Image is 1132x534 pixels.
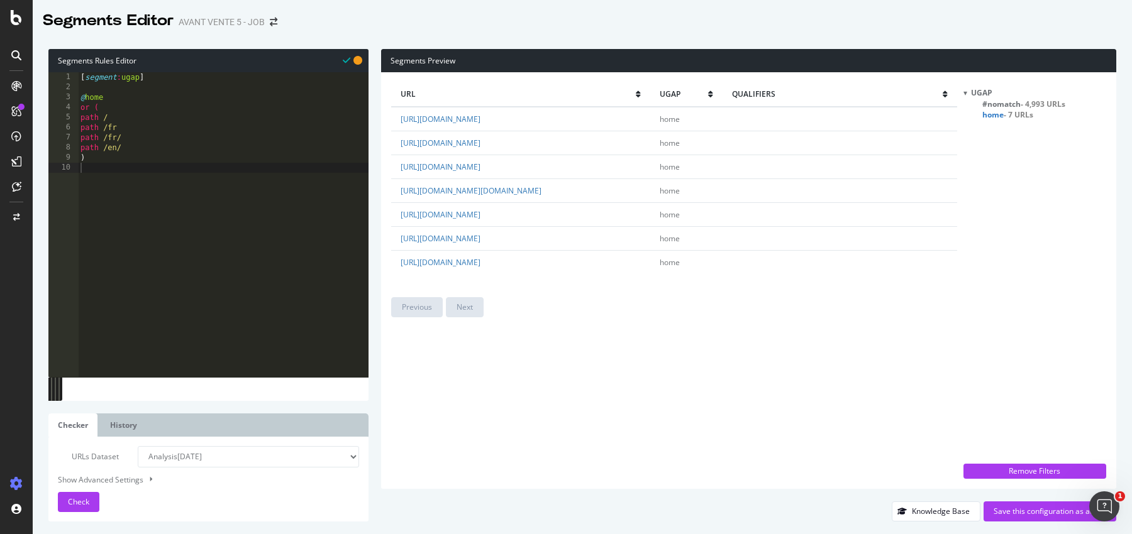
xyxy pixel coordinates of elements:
[892,501,980,521] button: Knowledge Base
[48,49,369,72] div: Segments Rules Editor
[48,413,97,437] a: Checker
[660,185,680,196] span: home
[401,233,480,244] a: [URL][DOMAIN_NAME]
[660,233,680,244] span: home
[381,49,1116,72] div: Segments Preview
[660,209,680,220] span: home
[971,87,992,98] span: ugap
[48,143,79,153] div: 8
[43,10,174,31] div: Segments Editor
[994,506,1106,516] div: Save this configuration as active
[1004,109,1033,120] span: - 7 URLs
[660,161,680,172] span: home
[270,18,277,26] div: arrow-right-arrow-left
[1089,491,1119,521] iframe: Intercom live chat
[660,257,680,268] span: home
[1021,99,1065,109] span: - 4,993 URLs
[732,89,943,99] span: qualifiers
[48,112,79,123] div: 5
[401,209,480,220] a: [URL][DOMAIN_NAME]
[48,92,79,102] div: 3
[48,446,128,467] label: URLs Dataset
[984,501,1116,521] button: Save this configuration as active
[48,153,79,163] div: 9
[48,163,79,173] div: 10
[1115,491,1125,501] span: 1
[401,89,636,99] span: url
[391,297,443,317] button: Previous
[982,99,1065,109] span: Click to filter ugap on #nomatch
[401,161,480,172] a: [URL][DOMAIN_NAME]
[179,16,265,28] div: AVANT VENTE 5 - JOB
[660,138,680,148] span: home
[912,506,970,516] div: Knowledge Base
[401,114,480,124] a: [URL][DOMAIN_NAME]
[892,506,980,516] a: Knowledge Base
[48,82,79,92] div: 2
[660,89,708,99] span: ugap
[401,185,541,196] a: [URL][DOMAIN_NAME][DOMAIN_NAME]
[963,464,1106,479] button: Remove Filters
[48,133,79,143] div: 7
[68,496,89,507] span: Check
[446,297,484,317] button: Next
[48,102,79,112] div: 4
[343,54,350,66] span: Syntax is valid
[48,123,79,133] div: 6
[457,302,473,312] div: Next
[402,302,432,312] div: Previous
[982,109,1033,120] span: Click to filter ugap on home
[48,72,79,82] div: 1
[401,257,480,268] a: [URL][DOMAIN_NAME]
[353,54,362,66] span: You have unsaved modifications
[971,466,1099,476] div: Remove Filters
[401,138,480,148] a: [URL][DOMAIN_NAME]
[101,413,147,437] a: History
[48,474,350,486] div: Show Advanced Settings
[660,114,680,124] span: home
[58,492,99,512] button: Check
